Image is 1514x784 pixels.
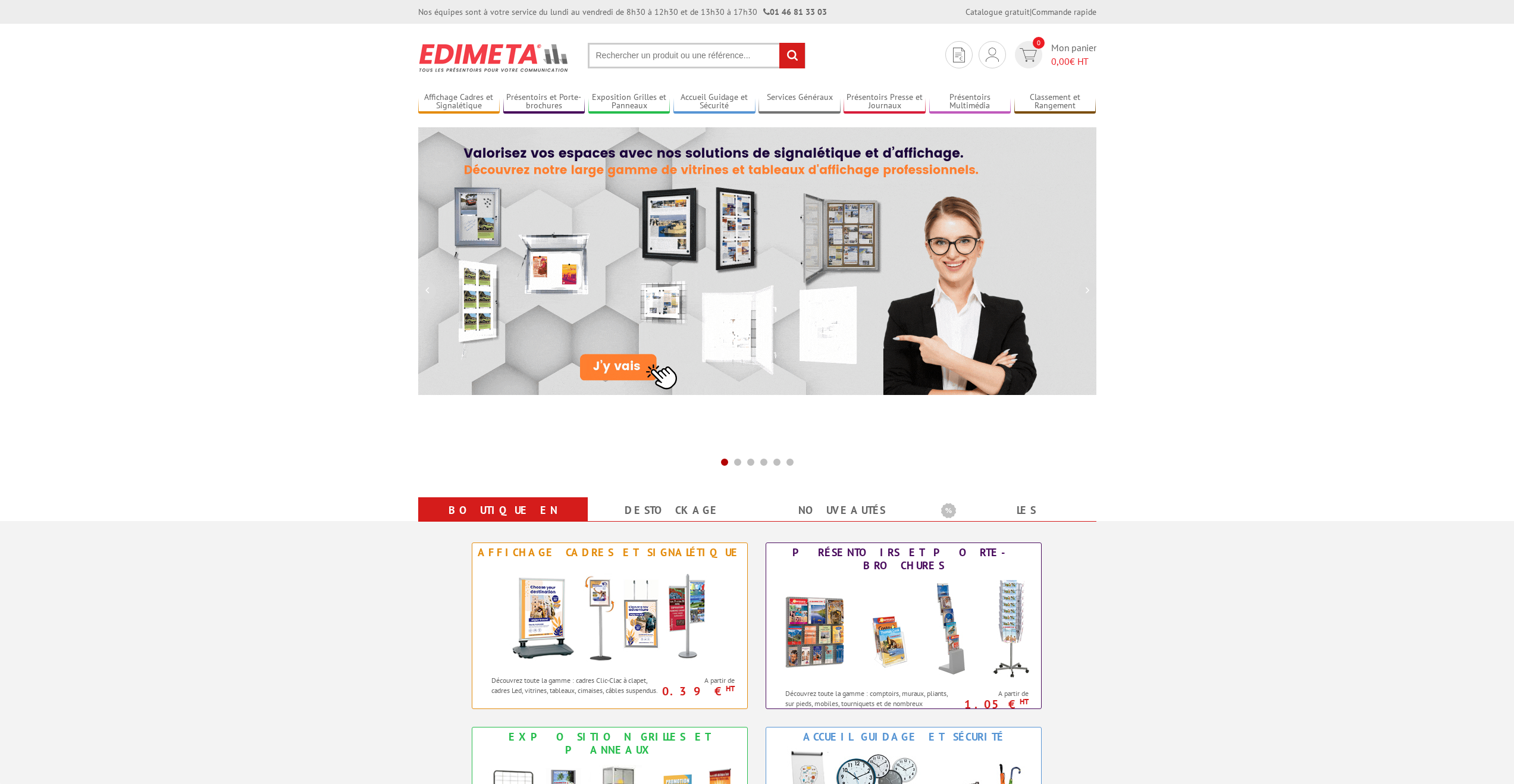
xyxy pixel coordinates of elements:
span: Mon panier [1051,41,1096,68]
img: devis rapide [1020,48,1037,62]
img: devis rapide [953,48,965,62]
img: Présentoirs et Porte-brochures [773,575,1035,682]
img: devis rapide [986,48,999,62]
div: Accueil Guidage et Sécurité [769,730,1038,744]
a: Les promotions [941,500,1082,542]
strong: 01 46 81 33 03 [763,7,827,17]
a: Exposition Grilles et Panneaux [588,92,670,112]
a: Présentoirs et Porte-brochures Présentoirs et Porte-brochures Découvrez toute la gamme : comptoir... [766,542,1042,709]
p: 1.05 € [952,701,1029,708]
p: Découvrez toute la gamme : comptoirs, muraux, pliants, sur pieds, mobiles, tourniquets et de nomb... [785,688,955,719]
input: rechercher [779,43,805,68]
a: Boutique en ligne [432,500,573,542]
a: Présentoirs Multimédia [929,92,1011,112]
span: 0 [1033,37,1045,49]
a: Présentoirs et Porte-brochures [503,92,585,112]
sup: HT [1020,697,1029,707]
a: Destockage [602,500,743,521]
a: devis rapide 0 Mon panier 0,00€ HT [1012,41,1096,68]
a: nouveautés [772,500,913,521]
a: Services Généraux [758,92,841,112]
p: Découvrez toute la gamme : cadres Clic-Clac à clapet, cadres Led, vitrines, tableaux, cimaises, c... [491,675,661,695]
div: Nos équipes sont à votre service du lundi au vendredi de 8h30 à 12h30 et de 13h30 à 17h30 [418,6,827,18]
a: Affichage Cadres et Signalétique Affichage Cadres et Signalétique Découvrez toute la gamme : cadr... [472,542,748,709]
span: € HT [1051,55,1096,68]
span: 0,00 [1051,55,1070,67]
div: Exposition Grilles et Panneaux [475,730,744,757]
span: A partir de [664,676,735,685]
div: Affichage Cadres et Signalétique [475,546,744,559]
a: Accueil Guidage et Sécurité [673,92,756,112]
a: Catalogue gratuit [966,7,1030,17]
sup: HT [726,683,735,694]
span: A partir de [958,689,1029,698]
a: Présentoirs Presse et Journaux [844,92,926,112]
a: Classement et Rangement [1014,92,1096,112]
input: Rechercher un produit ou une référence... [588,43,805,68]
img: Affichage Cadres et Signalétique [500,562,720,669]
b: Les promotions [941,500,1090,523]
a: Affichage Cadres et Signalétique [418,92,500,112]
div: | [966,6,1096,18]
img: Présentoir, panneau, stand - Edimeta - PLV, affichage, mobilier bureau, entreprise [418,36,570,80]
p: 0.39 € [659,688,735,695]
a: Commande rapide [1032,7,1096,17]
div: Présentoirs et Porte-brochures [769,546,1038,572]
